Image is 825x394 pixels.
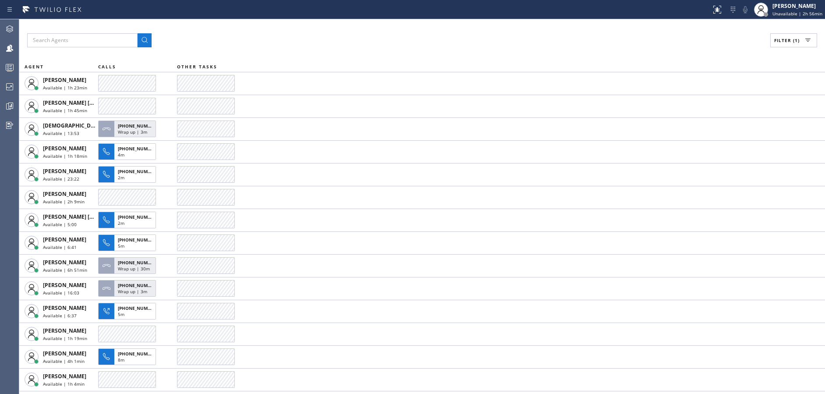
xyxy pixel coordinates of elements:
span: [PERSON_NAME] [PERSON_NAME] [43,99,131,106]
span: 4m [118,152,124,158]
span: [PERSON_NAME] [43,327,86,334]
span: Available | 1h 4min [43,381,85,387]
span: Available | 6:37 [43,312,77,319]
span: 2m [118,220,124,226]
span: [PHONE_NUMBER] [118,259,158,266]
span: [DEMOGRAPHIC_DATA][PERSON_NAME] [43,122,146,129]
span: 8m [118,357,124,363]
span: Available | 23:22 [43,176,79,182]
span: AGENT [25,64,44,70]
span: Available | 4h 1min [43,358,85,364]
button: [PHONE_NUMBER]2m [98,163,159,185]
span: [PHONE_NUMBER] [118,237,158,243]
button: [PHONE_NUMBER]Wrap up | 3m [98,118,159,140]
span: Available | 1h 23min [43,85,87,91]
span: Wrap up | 30m [118,266,150,272]
button: [PHONE_NUMBER]8m [98,346,159,368]
span: Available | 6h 51min [43,267,87,273]
input: Search Agents [27,33,138,47]
span: [PHONE_NUMBER] [118,305,158,311]
span: Wrap up | 3m [118,129,147,135]
span: Available | 6:41 [43,244,77,250]
span: [PHONE_NUMBER] [118,214,158,220]
span: [PHONE_NUMBER] [118,282,158,288]
span: [PHONE_NUMBER] [118,351,158,357]
span: Wrap up | 3m [118,288,147,295]
span: Available | 2h 9min [43,199,85,205]
span: [PERSON_NAME] [PERSON_NAME] Dahil [43,213,146,220]
span: Available | 13:53 [43,130,79,136]
span: [PHONE_NUMBER] [118,123,158,129]
span: Unavailable | 2h 56min [772,11,822,17]
span: [PERSON_NAME] [43,259,86,266]
span: [PERSON_NAME] [43,281,86,289]
button: [PHONE_NUMBER]2m [98,209,159,231]
span: [PHONE_NUMBER] [118,146,158,152]
button: [PHONE_NUMBER]5m [98,232,159,254]
span: Available | 1h 45min [43,107,87,114]
span: Available | 1h 18min [43,153,87,159]
span: [PERSON_NAME] [43,304,86,312]
span: [PERSON_NAME] [43,350,86,357]
span: [PERSON_NAME] [43,76,86,84]
span: Available | 5:00 [43,221,77,227]
span: Available | 16:03 [43,290,79,296]
button: [PHONE_NUMBER]4m [98,141,159,163]
span: [PERSON_NAME] [43,167,86,175]
span: Available | 1h 19min [43,335,87,341]
span: 5m [118,311,124,317]
span: CALLS [98,64,116,70]
button: Mute [739,4,751,16]
span: Filter (1) [774,37,800,43]
button: [PHONE_NUMBER]Wrap up | 3m [98,277,159,299]
span: 5m [118,243,124,249]
button: [PHONE_NUMBER]Wrap up | 30m [98,255,159,277]
span: [PERSON_NAME] [43,190,86,198]
span: [PHONE_NUMBER] [118,168,158,174]
span: 2m [118,174,124,181]
span: [PERSON_NAME] [43,236,86,243]
span: OTHER TASKS [177,64,217,70]
span: [PERSON_NAME] [43,373,86,380]
div: [PERSON_NAME] [772,2,822,10]
button: Filter (1) [770,33,817,47]
span: [PERSON_NAME] [43,145,86,152]
button: [PHONE_NUMBER]5m [98,300,159,322]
